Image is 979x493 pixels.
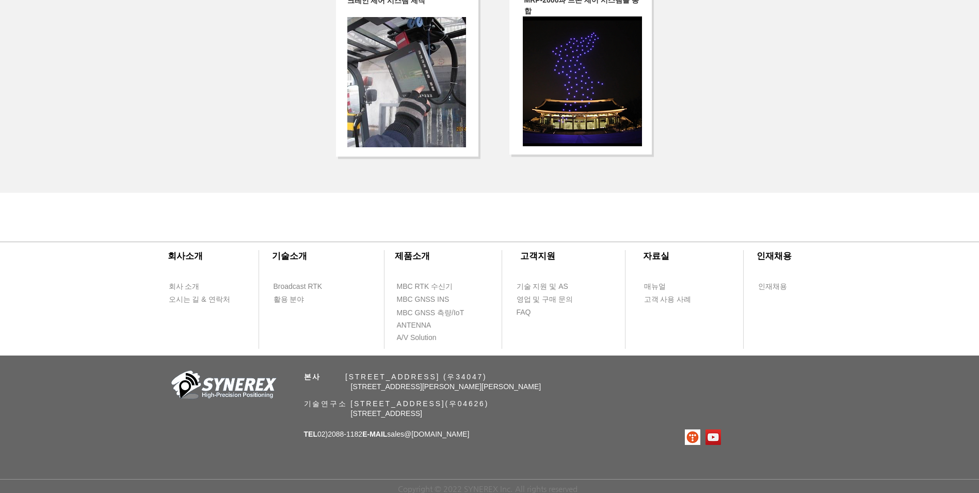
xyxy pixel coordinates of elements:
[396,293,461,306] a: MBC GNSS INS
[643,251,669,261] span: ​자료실
[274,295,304,305] span: 활용 분야
[644,295,692,305] span: 고객 사용 사례
[304,373,487,381] span: ​ [STREET_ADDRESS] (우34047)
[705,429,721,445] img: 유튜브 사회 아이콘
[523,16,642,146] img: 군무드론.png
[168,251,203,261] span: ​회사소개
[516,306,575,319] a: FAQ
[397,295,450,305] span: MBC GNSS INS
[166,369,279,403] img: 회사_로고-removebg-preview.png
[397,320,431,331] span: ANTENNA
[404,430,469,438] a: @[DOMAIN_NAME]
[396,280,474,293] a: MBC RTK 수신기
[397,333,437,343] span: A/V Solution
[644,293,703,306] a: 고객 사용 사례
[685,429,700,445] img: 티스토리로고
[396,319,456,332] a: ANTENNA
[396,331,456,344] a: A/V Solution
[860,449,979,493] iframe: Wix Chat
[520,251,555,261] span: ​고객지원
[517,282,568,292] span: 기술 지원 및 AS
[274,282,323,292] span: Broadcast RTK
[273,293,332,306] a: 활용 분야
[396,306,487,319] a: MBC GNSS 측량/IoT
[758,282,787,292] span: 인재채용
[685,429,721,445] ul: SNS 모음
[304,430,317,438] span: TEL
[304,399,489,408] span: 기술연구소 [STREET_ADDRESS](우04626)
[757,251,792,261] span: ​인재채용
[398,484,577,493] span: Copyright © 2022 SYNEREX Inc. All rights reserved
[516,280,593,293] a: 기술 지원 및 AS
[644,282,666,292] span: 매뉴얼
[168,293,238,306] a: 오시는 길 & 연락처
[517,295,573,305] span: 영업 및 구매 문의
[351,409,422,418] span: [STREET_ADDRESS]
[168,280,228,293] a: 회사 소개
[169,282,200,292] span: 회사 소개
[517,307,531,318] span: FAQ
[516,293,575,306] a: 영업 및 구매 문의
[758,280,807,293] a: 인재채용
[272,251,307,261] span: ​기술소개
[304,430,470,438] span: 02)2088-1182 sales
[362,430,387,438] span: E-MAIL
[273,280,332,293] a: Broadcast RTK
[347,17,466,147] img: 대우해양1.png
[395,251,430,261] span: ​제품소개
[397,282,453,292] span: MBC RTK 수신기
[304,373,322,381] span: 본사
[644,280,703,293] a: 매뉴얼
[397,308,464,318] span: MBC GNSS 측량/IoT
[351,382,541,391] span: [STREET_ADDRESS][PERSON_NAME][PERSON_NAME]
[169,295,230,305] span: 오시는 길 & 연락처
